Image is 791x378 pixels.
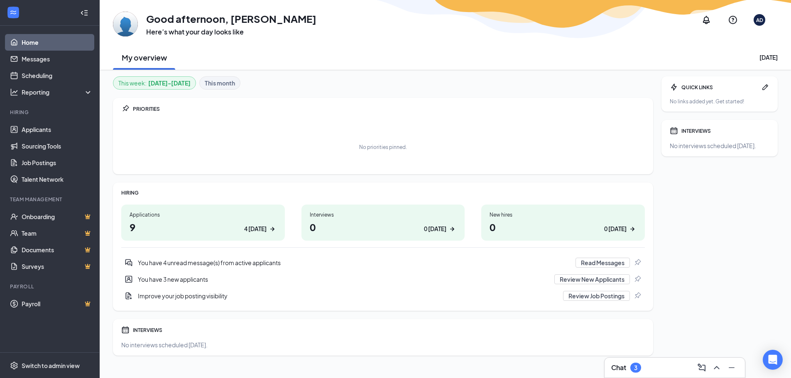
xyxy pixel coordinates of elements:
[310,220,457,234] h1: 0
[310,211,457,218] div: Interviews
[125,259,133,267] svg: DoubleChatActive
[121,205,285,241] a: Applications94 [DATE]ArrowRight
[604,224,627,233] div: 0 [DATE]
[710,361,723,374] button: ChevronUp
[301,205,465,241] a: Interviews00 [DATE]ArrowRight
[121,189,645,196] div: HIRING
[681,127,769,134] div: INTERVIEWS
[22,208,93,225] a: OnboardingCrown
[268,225,277,233] svg: ArrowRight
[712,363,722,373] svg: ChevronUp
[611,363,626,372] h3: Chat
[10,109,91,116] div: Hiring
[22,295,93,312] a: PayrollCrown
[146,27,316,37] h3: Here’s what your day looks like
[701,15,711,25] svg: Notifications
[670,141,769,150] div: No interviews scheduled [DATE].
[761,83,769,91] svg: Pen
[22,121,93,138] a: Applicants
[670,83,678,91] svg: Bolt
[133,327,645,334] div: INTERVIEWS
[10,361,18,370] svg: Settings
[121,254,645,271] div: You have 4 unread message(s) from active applicants
[633,259,642,267] svg: Pin
[125,292,133,300] svg: DocumentAdd
[130,211,277,218] div: Applications
[146,12,316,26] h1: Good afternoon, [PERSON_NAME]
[22,154,93,171] a: Job Postings
[728,15,738,25] svg: QuestionInfo
[628,225,637,233] svg: ArrowRight
[10,283,91,290] div: Payroll
[359,144,407,151] div: No priorities pinned.
[22,34,93,51] a: Home
[113,12,138,37] img: Anthony DeTommaso
[122,52,167,63] h2: My overview
[121,254,645,271] a: DoubleChatActiveYou have 4 unread message(s) from active applicantsRead MessagesPin
[22,361,80,370] div: Switch to admin view
[121,271,645,288] div: You have 3 new applicants
[563,291,630,301] button: Review Job Postings
[138,259,571,267] div: You have 4 unread message(s) from active applicants
[759,53,778,61] div: [DATE]
[121,341,645,349] div: No interviews scheduled [DATE].
[763,350,783,370] div: Open Intercom Messenger
[244,224,267,233] div: 4 [DATE]
[448,225,456,233] svg: ArrowRight
[22,171,93,188] a: Talent Network
[121,105,130,113] svg: Pin
[725,361,738,374] button: Minimize
[121,288,645,304] div: Improve your job posting visibility
[138,275,549,283] div: You have 3 new applicants
[22,88,93,96] div: Reporting
[727,363,737,373] svg: Minimize
[633,292,642,300] svg: Pin
[670,127,678,135] svg: Calendar
[756,17,763,24] div: AD
[138,292,558,300] div: Improve your job posting visibility
[670,98,769,105] div: No links added yet. Get started!
[554,274,630,284] button: Review New Applicants
[80,9,88,17] svg: Collapse
[10,88,18,96] svg: Analysis
[125,275,133,283] svg: UserEntity
[22,51,93,67] a: Messages
[490,211,637,218] div: New hires
[205,78,235,88] b: This month
[697,363,707,373] svg: ComposeMessage
[148,78,191,88] b: [DATE] - [DATE]
[121,288,645,304] a: DocumentAddImprove your job posting visibilityReview Job PostingsPin
[118,78,191,88] div: This week :
[575,258,630,268] button: Read Messages
[130,220,277,234] h1: 9
[634,364,637,371] div: 3
[633,275,642,283] svg: Pin
[121,326,130,334] svg: Calendar
[424,224,446,233] div: 0 [DATE]
[481,205,645,241] a: New hires00 [DATE]ArrowRight
[10,196,91,203] div: Team Management
[121,271,645,288] a: UserEntityYou have 3 new applicantsReview New ApplicantsPin
[695,361,708,374] button: ComposeMessage
[22,138,93,154] a: Sourcing Tools
[133,105,645,112] div: PRIORITIES
[22,225,93,241] a: TeamCrown
[22,241,93,258] a: DocumentsCrown
[22,67,93,84] a: Scheduling
[490,220,637,234] h1: 0
[22,258,93,275] a: SurveysCrown
[681,84,758,91] div: QUICK LINKS
[9,8,17,17] svg: WorkstreamLogo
